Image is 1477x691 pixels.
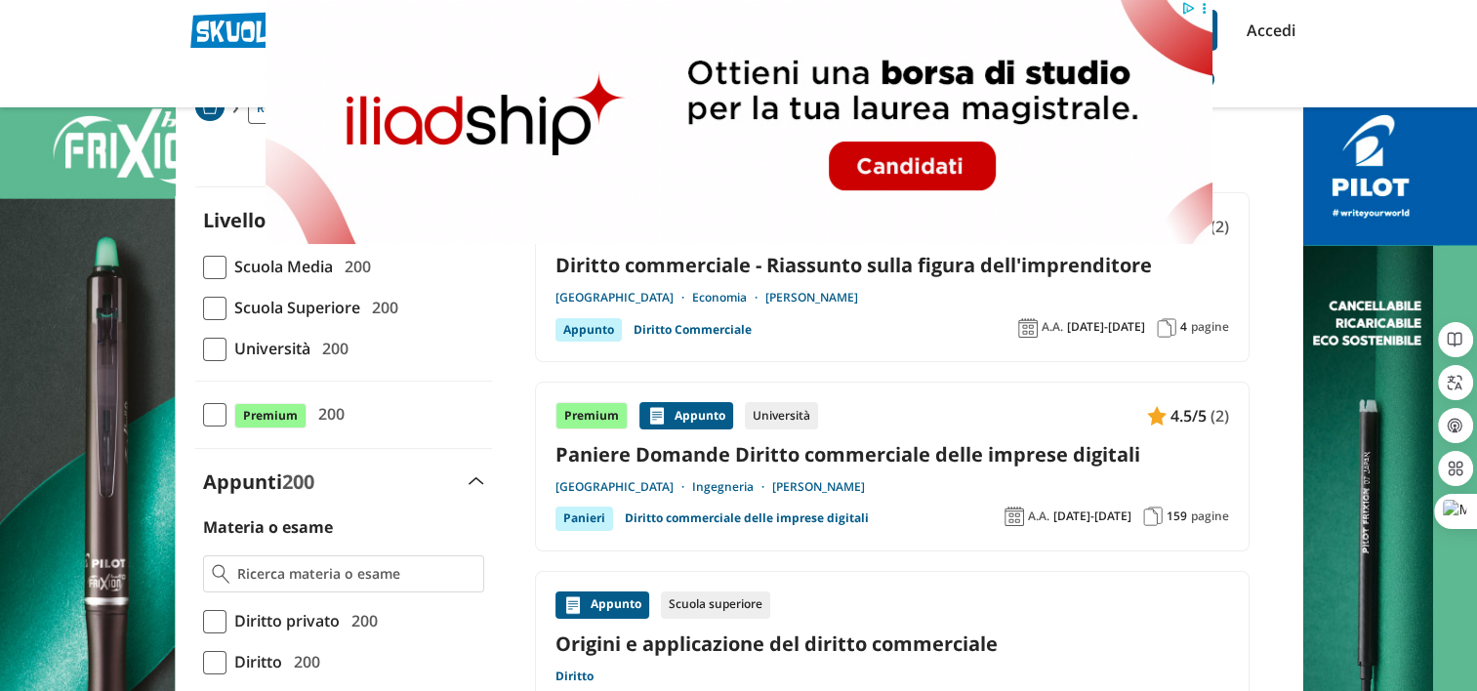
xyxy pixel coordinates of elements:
[469,477,484,485] img: Apri e chiudi sezione
[1042,319,1063,335] span: A.A.
[1143,507,1163,526] img: Pagine
[765,290,858,305] a: [PERSON_NAME]
[237,564,474,584] input: Ricerca materia o esame
[555,630,1229,657] a: Origini e applicazione del diritto commerciale
[1191,508,1229,524] span: pagine
[1167,508,1187,524] span: 159
[625,507,869,530] a: Diritto commerciale delle imprese digitali
[1005,507,1024,526] img: Anno accademico
[661,591,770,619] div: Scuola superiore
[226,649,282,674] span: Diritto
[692,479,772,495] a: Ingegneria
[1028,508,1049,524] span: A.A.
[234,403,307,428] span: Premium
[555,479,692,495] a: [GEOGRAPHIC_DATA]
[634,318,752,342] a: Diritto Commerciale
[692,290,765,305] a: Economia
[1067,319,1145,335] span: [DATE]-[DATE]
[248,92,307,124] a: Ricerca
[1018,318,1038,338] img: Anno accademico
[555,591,649,619] div: Appunto
[555,290,692,305] a: [GEOGRAPHIC_DATA]
[286,649,320,674] span: 200
[203,468,314,495] label: Appunti
[314,336,349,361] span: 200
[745,402,818,429] div: Università
[555,669,594,684] a: Diritto
[1210,214,1229,239] span: (2)
[203,207,266,233] label: Livello
[226,254,333,279] span: Scuola Media
[555,318,622,342] div: Appunto
[282,468,314,495] span: 200
[1210,403,1229,428] span: (2)
[1053,508,1131,524] span: [DATE]-[DATE]
[1157,318,1176,338] img: Pagine
[555,441,1229,467] a: Paniere Domande Diritto commerciale delle imprese digitali
[310,401,345,427] span: 200
[1247,10,1288,51] a: Accedi
[555,252,1229,278] a: Diritto commerciale - Riassunto sulla figura dell'imprenditore
[226,336,310,361] span: Università
[212,564,230,584] img: Ricerca materia o esame
[344,608,378,633] span: 200
[226,295,360,320] span: Scuola Superiore
[1147,406,1167,426] img: Appunti contenuto
[639,402,733,429] div: Appunto
[563,595,583,615] img: Appunti contenuto
[555,507,613,530] div: Panieri
[772,479,865,495] a: [PERSON_NAME]
[195,92,225,124] a: Home
[203,516,333,538] label: Materia o esame
[1180,319,1187,335] span: 4
[647,406,667,426] img: Appunti contenuto
[1170,403,1207,428] span: 4.5/5
[555,402,628,429] div: Premium
[364,295,398,320] span: 200
[226,608,340,633] span: Diritto privato
[1191,319,1229,335] span: pagine
[337,254,371,279] span: 200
